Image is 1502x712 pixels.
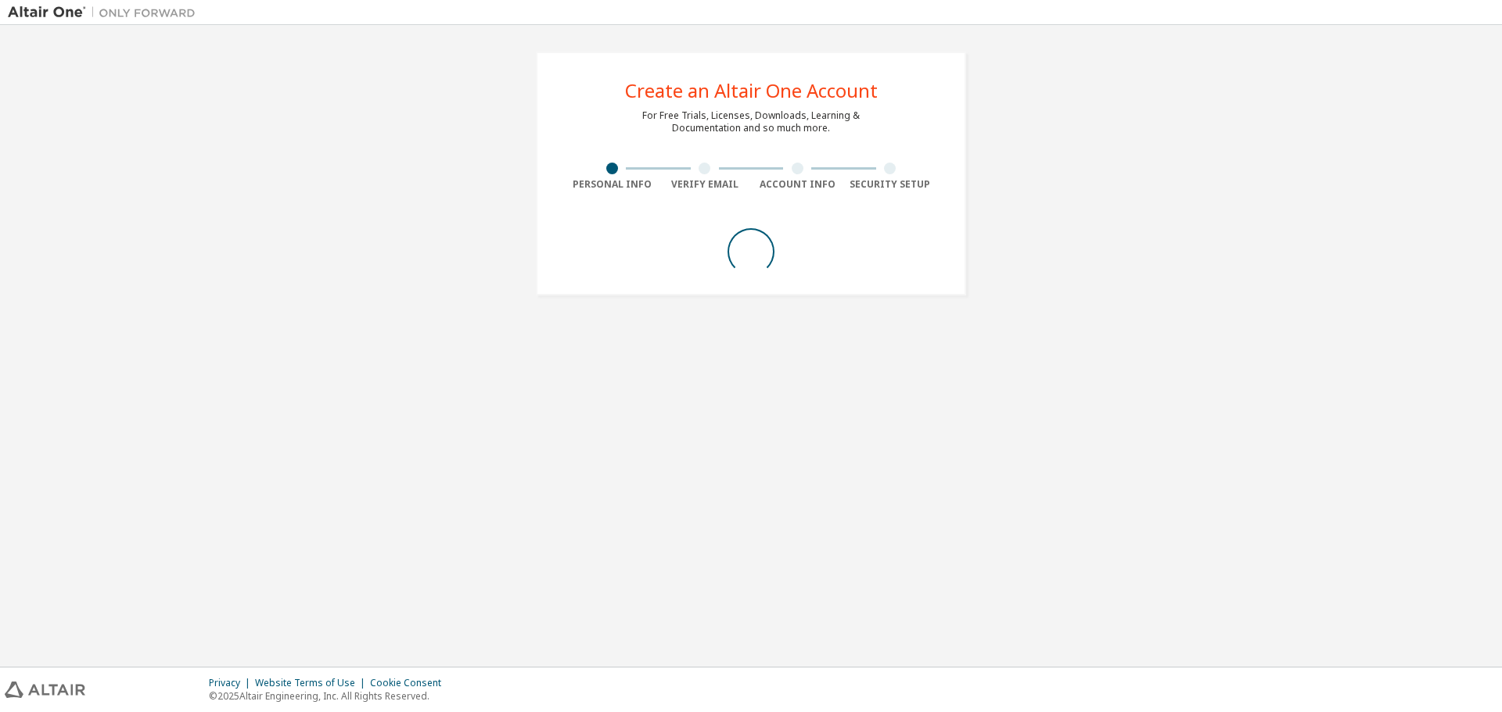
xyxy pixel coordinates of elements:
div: Cookie Consent [370,677,451,689]
div: Privacy [209,677,255,689]
div: Personal Info [566,178,659,191]
div: Verify Email [659,178,752,191]
div: Account Info [751,178,844,191]
div: Create an Altair One Account [625,81,878,100]
div: For Free Trials, Licenses, Downloads, Learning & Documentation and so much more. [642,109,860,134]
p: © 2025 Altair Engineering, Inc. All Rights Reserved. [209,689,451,703]
img: altair_logo.svg [5,682,85,698]
div: Website Terms of Use [255,677,370,689]
div: Security Setup [844,178,937,191]
img: Altair One [8,5,203,20]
